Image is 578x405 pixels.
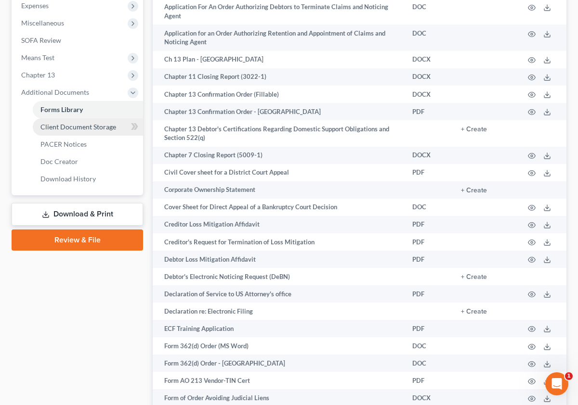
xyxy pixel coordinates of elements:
[405,216,453,233] td: PDF
[33,153,143,170] a: Doc Creator
[405,25,453,51] td: DOC
[153,251,405,268] td: Debtor Loss Mitigation Affidavit
[405,103,453,120] td: PDF
[153,372,405,389] td: Form AO 213 Vendor-TIN Cert
[153,120,405,147] td: Chapter 13 Debtor's Certifications Regarding Domestic Support Obligations and Section 522(q)
[33,170,143,188] a: Download History
[405,285,453,303] td: PDF
[405,164,453,181] td: PDF
[153,285,405,303] td: Declaration of Service to US Attorney's office
[405,68,453,86] td: DOCX
[153,199,405,216] td: Cover Sheet for Direct Appeal of a Bankruptcy Court Decision
[153,303,405,320] td: Declaration re: Electronic Filing
[153,181,405,199] td: Corporate Ownership Statement
[405,86,453,103] td: DOCX
[405,320,453,337] td: PDF
[153,51,405,68] td: Ch 13 Plan - [GEOGRAPHIC_DATA]
[461,308,487,315] button: + Create
[153,103,405,120] td: Chapter 13 Confirmation Order - [GEOGRAPHIC_DATA]
[461,274,487,280] button: + Create
[153,164,405,181] td: Civil Cover sheet for a District Court Appeal
[12,203,143,226] a: Download & Print
[33,118,143,136] a: Client Document Storage
[461,187,487,194] button: + Create
[40,175,96,183] span: Download History
[405,51,453,68] td: DOCX
[153,147,405,164] td: Chapter 7 Closing Report (5009-1)
[40,105,83,114] span: Forms Library
[153,233,405,251] td: Creditor's Request for Termination of Loss Mitigation
[405,233,453,251] td: PDF
[405,372,453,389] td: PDF
[40,123,116,131] span: Client Document Storage
[405,354,453,372] td: DOC
[405,147,453,164] td: DOCX
[405,251,453,268] td: PDF
[153,354,405,372] td: Form 362(d) Order - [GEOGRAPHIC_DATA]
[40,157,78,165] span: Doc Creator
[21,36,61,44] span: SOFA Review
[33,101,143,118] a: Forms Library
[21,88,89,96] span: Additional Documents
[153,25,405,51] td: Application for an Order Authorizing Retention and Appointment of Claims and Noticing Agent
[40,140,87,148] span: PACER Notices
[33,136,143,153] a: PACER Notices
[153,320,405,337] td: ECF Training Application
[461,126,487,133] button: + Create
[21,1,49,10] span: Expenses
[21,19,64,27] span: Miscellaneous
[21,71,55,79] span: Chapter 13
[13,32,143,49] a: SOFA Review
[565,372,573,380] span: 1
[21,53,54,62] span: Means Test
[153,337,405,354] td: Form 362(d) Order (MS Word)
[405,199,453,216] td: DOC
[405,337,453,354] td: DOC
[545,372,568,395] iframe: Intercom live chat
[153,216,405,233] td: Creditor Loss Mitigation Affidavit
[153,68,405,86] td: Chapter 11 Closing Report (3022-1)
[153,86,405,103] td: Chapter 13 Confirmation Order (Fillable)
[153,268,405,285] td: Debtor's Electronic Noticing Request (DeBN)
[12,229,143,251] a: Review & File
